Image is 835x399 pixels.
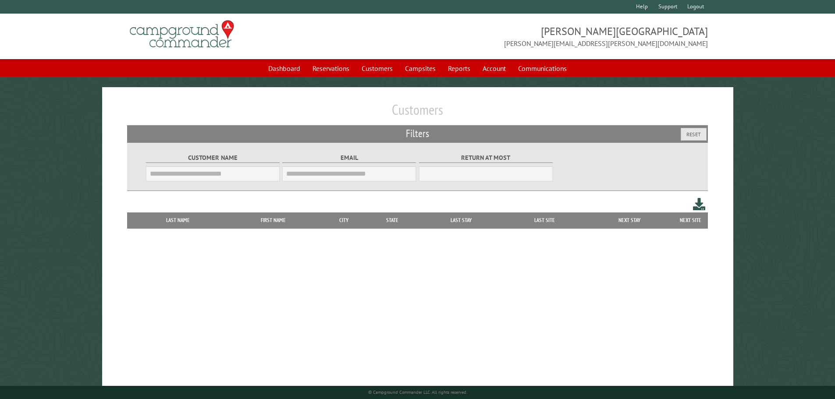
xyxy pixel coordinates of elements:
[443,60,476,77] a: Reports
[503,212,586,228] th: Last Site
[400,60,441,77] a: Campsites
[127,125,708,142] h2: Filters
[131,212,224,228] th: Last Name
[146,153,280,163] label: Customer Name
[477,60,511,77] a: Account
[224,212,322,228] th: First Name
[419,153,553,163] label: Return at most
[282,153,416,163] label: Email
[127,17,237,51] img: Campground Commander
[368,389,467,395] small: © Campground Commander LLC. All rights reserved.
[673,212,708,228] th: Next Site
[263,60,306,77] a: Dashboard
[419,212,503,228] th: Last Stay
[366,212,419,228] th: State
[681,128,707,141] button: Reset
[322,212,366,228] th: City
[693,196,706,212] a: Download this customer list (.csv)
[307,60,355,77] a: Reservations
[127,101,708,125] h1: Customers
[356,60,398,77] a: Customers
[418,24,708,49] span: [PERSON_NAME][GEOGRAPHIC_DATA] [PERSON_NAME][EMAIL_ADDRESS][PERSON_NAME][DOMAIN_NAME]
[513,60,572,77] a: Communications
[586,212,673,228] th: Next Stay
